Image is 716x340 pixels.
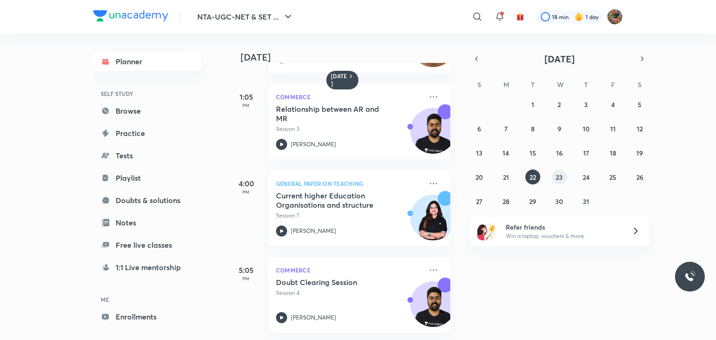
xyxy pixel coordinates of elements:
abbr: Saturday [638,80,641,89]
a: Practice [93,124,201,143]
p: PM [227,189,265,195]
button: July 8, 2025 [525,121,540,136]
abbr: July 2, 2025 [558,100,561,109]
abbr: July 10, 2025 [583,124,590,133]
button: July 9, 2025 [552,121,567,136]
p: Commerce [276,91,422,102]
img: Avatar [411,113,455,158]
abbr: July 15, 2025 [530,149,536,157]
p: [PERSON_NAME] [291,313,336,322]
button: July 5, 2025 [632,97,647,112]
abbr: July 25, 2025 [609,173,616,182]
abbr: July 5, 2025 [638,100,641,109]
a: Company Logo [93,10,168,24]
p: [PERSON_NAME] [291,140,336,149]
button: July 28, 2025 [498,194,513,209]
abbr: July 27, 2025 [476,197,482,206]
abbr: July 26, 2025 [636,173,643,182]
p: Session 4 [276,289,422,297]
a: Doubts & solutions [93,191,201,210]
img: Avatar [411,200,455,245]
button: July 21, 2025 [498,170,513,184]
h4: [DATE] [241,52,460,63]
img: referral [477,222,496,240]
a: Planner [93,52,201,71]
a: Browse [93,102,201,120]
abbr: July 23, 2025 [556,173,563,182]
h5: 4:00 [227,178,265,189]
button: July 26, 2025 [632,170,647,184]
p: PM [227,102,265,108]
img: Kumkum Bhamra [607,9,623,25]
button: July 24, 2025 [578,170,593,184]
button: avatar [513,9,528,24]
button: July 27, 2025 [472,194,487,209]
p: Session 7 [276,211,422,220]
p: Session 3 [276,125,422,133]
button: July 22, 2025 [525,170,540,184]
abbr: July 14, 2025 [503,149,509,157]
button: July 23, 2025 [552,170,567,184]
a: 1:1 Live mentorship [93,258,201,277]
abbr: July 30, 2025 [555,197,563,206]
p: Win a laptop, vouchers & more [506,232,620,240]
button: July 3, 2025 [578,97,593,112]
abbr: July 12, 2025 [637,124,643,133]
abbr: July 9, 2025 [558,124,561,133]
abbr: July 11, 2025 [610,124,616,133]
button: July 14, 2025 [498,145,513,160]
abbr: July 17, 2025 [583,149,589,157]
abbr: Monday [503,80,509,89]
abbr: July 4, 2025 [611,100,615,109]
abbr: July 24, 2025 [583,173,590,182]
h5: Relationship between AR and MR [276,104,392,123]
abbr: Thursday [584,80,588,89]
img: avatar [516,13,524,21]
img: ttu [684,271,695,282]
abbr: Friday [611,80,615,89]
h6: SELF STUDY [93,86,201,102]
abbr: July 22, 2025 [530,173,536,182]
abbr: Tuesday [531,80,535,89]
button: July 6, 2025 [472,121,487,136]
h5: Current higher Education Organisations and structure [276,191,392,210]
button: [DATE] [483,52,636,65]
p: General Paper on Teaching [276,178,422,189]
abbr: July 7, 2025 [504,124,508,133]
h5: Doubt Clearing Session [276,278,392,287]
button: July 11, 2025 [606,121,620,136]
button: July 29, 2025 [525,194,540,209]
abbr: July 29, 2025 [529,197,536,206]
h5: 1:05 [227,91,265,102]
button: July 13, 2025 [472,145,487,160]
h6: ME [93,292,201,307]
img: streak [574,12,584,21]
abbr: July 20, 2025 [475,173,483,182]
button: July 1, 2025 [525,97,540,112]
button: July 7, 2025 [498,121,513,136]
img: Company Logo [93,10,168,21]
a: Playlist [93,169,201,187]
a: Notes [93,213,201,232]
span: [DATE] [544,53,575,65]
button: July 20, 2025 [472,170,487,184]
p: Commerce [276,265,422,276]
h6: [DATE] [331,73,347,88]
a: Enrollments [93,307,201,326]
button: July 30, 2025 [552,194,567,209]
abbr: July 21, 2025 [503,173,509,182]
button: July 31, 2025 [578,194,593,209]
button: July 15, 2025 [525,145,540,160]
abbr: July 18, 2025 [610,149,616,157]
img: Avatar [411,286,455,331]
button: July 18, 2025 [606,145,620,160]
abbr: July 3, 2025 [584,100,588,109]
abbr: July 8, 2025 [531,124,535,133]
button: July 12, 2025 [632,121,647,136]
button: July 4, 2025 [606,97,620,112]
button: July 19, 2025 [632,145,647,160]
h5: 5:05 [227,265,265,276]
h6: Refer friends [506,222,620,232]
button: July 17, 2025 [578,145,593,160]
a: Free live classes [93,236,201,254]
